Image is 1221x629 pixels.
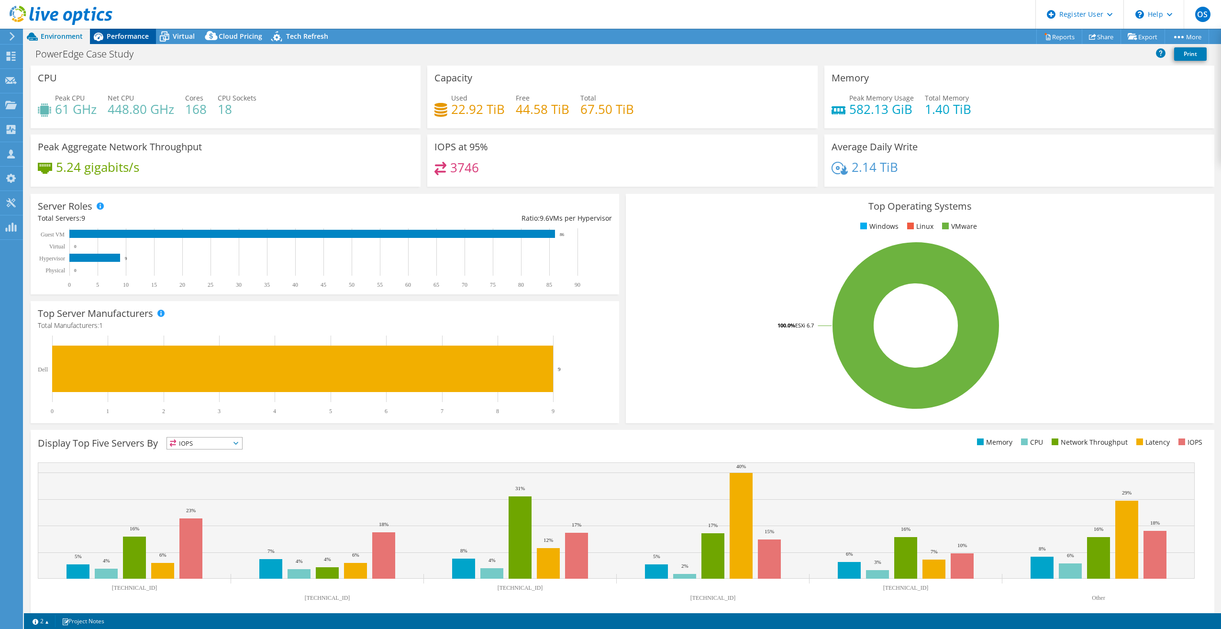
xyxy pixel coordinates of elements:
h3: Average Daily Write [832,142,918,152]
h3: IOPS at 95% [434,142,488,152]
li: Network Throughput [1049,437,1128,448]
text: 2 [162,408,165,415]
h1: PowerEdge Case Study [31,49,148,59]
text: 50 [349,281,355,288]
text: 16% [901,526,910,532]
h4: 448.80 GHz [108,104,174,114]
text: 16% [130,526,139,531]
h4: 2.14 TiB [852,162,898,172]
span: Environment [41,32,83,41]
text: 6 [385,408,388,415]
h4: Total Manufacturers: [38,320,612,331]
text: 31% [515,485,525,491]
span: CPU Sockets [218,93,256,102]
text: 70 [462,281,467,288]
text: 86 [560,232,565,237]
text: [TECHNICAL_ID] [690,595,736,601]
span: Total [580,93,596,102]
text: 4% [324,556,331,562]
text: 6% [846,551,853,557]
text: 0 [74,244,77,249]
div: Ratio: VMs per Hypervisor [325,213,612,224]
li: VMware [940,221,977,232]
h3: Memory [832,73,869,83]
text: 75 [490,281,496,288]
span: 9.6 [540,213,549,223]
text: [TECHNICAL_ID] [498,584,543,591]
span: IOPS [167,438,242,449]
span: Net CPU [108,93,134,102]
h4: 18 [218,104,256,114]
h4: 44.58 TiB [516,104,569,114]
h3: Peak Aggregate Network Throughput [38,142,202,152]
text: 18% [1150,520,1160,526]
h4: 168 [185,104,207,114]
text: 6% [352,552,359,558]
li: Windows [858,221,899,232]
span: Performance [107,32,149,41]
text: 17% [708,522,718,528]
text: 5 [96,281,99,288]
a: Export [1121,29,1165,44]
text: 9 [558,366,561,372]
text: [TECHNICAL_ID] [305,595,350,601]
text: 55 [377,281,383,288]
text: 12% [544,537,553,543]
li: IOPS [1176,437,1202,448]
a: Project Notes [55,615,111,627]
text: 30 [236,281,242,288]
span: Tech Refresh [286,32,328,41]
text: 5 [329,408,332,415]
text: 90 [575,281,580,288]
text: 18% [379,521,388,527]
span: Total Memory [925,93,969,102]
h3: Top Operating Systems [633,201,1207,212]
text: 4% [488,557,496,563]
text: 60 [405,281,411,288]
h3: Server Roles [38,201,92,212]
text: 65 [433,281,439,288]
text: 0 [68,281,71,288]
text: 9 [125,256,127,261]
text: 15 [151,281,157,288]
text: 7% [267,548,275,554]
h4: 67.50 TiB [580,104,634,114]
div: Total Servers: [38,213,325,224]
text: 4% [103,558,110,563]
text: Hypervisor [39,255,65,262]
text: 20 [179,281,185,288]
text: 23% [186,507,196,513]
text: Physical [45,267,65,274]
text: 10% [957,542,967,548]
text: 4 [273,408,276,415]
h4: 61 GHz [55,104,97,114]
text: 6% [159,552,166,558]
a: More [1165,29,1209,44]
h4: 1.40 TiB [925,104,971,114]
text: 3% [874,559,881,565]
text: 9 [552,408,555,415]
text: 8 [496,408,499,415]
text: 25 [208,281,213,288]
text: [TECHNICAL_ID] [883,584,929,591]
text: 8% [1039,546,1046,551]
a: Print [1174,47,1207,61]
a: Reports [1036,29,1082,44]
text: Guest VM [41,231,65,238]
text: 15% [765,528,774,534]
h3: Top Server Manufacturers [38,308,153,319]
text: [TECHNICAL_ID] [112,584,157,591]
span: Cores [185,93,203,102]
text: Virtual [49,243,66,250]
tspan: ESXi 6.7 [795,322,814,329]
text: 4% [296,558,303,564]
text: 35 [264,281,270,288]
span: 1 [99,321,103,330]
text: Dell [38,366,48,373]
text: 7% [931,549,938,554]
a: 2 [26,615,55,627]
text: 17% [572,522,581,528]
h4: 3746 [450,162,479,173]
h4: 22.92 TiB [451,104,505,114]
text: 0 [74,268,77,273]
